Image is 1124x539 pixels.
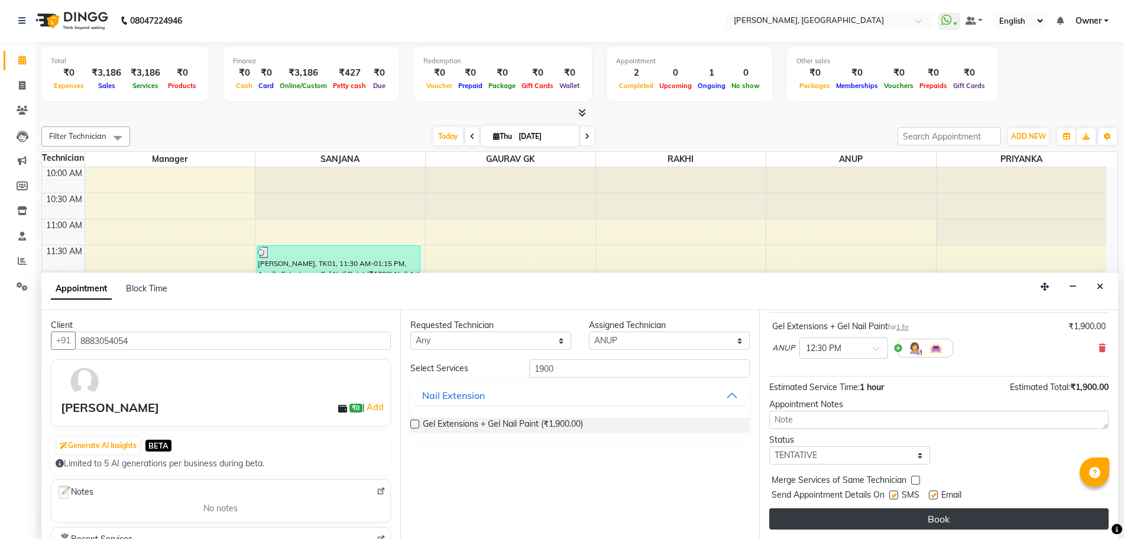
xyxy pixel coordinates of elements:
[772,320,909,333] div: Gel Extensions + Gel Nail Paint
[772,489,885,504] span: Send Appointment Details On
[30,4,111,37] img: logo
[370,82,388,90] span: Due
[369,66,390,80] div: ₹0
[888,323,909,331] small: for
[485,66,519,80] div: ₹0
[423,82,455,90] span: Voucher
[255,66,277,80] div: ₹0
[769,434,930,446] div: Status
[255,82,277,90] span: Card
[950,66,988,80] div: ₹0
[130,4,182,37] b: 08047224946
[349,404,362,413] span: ₹0
[433,127,463,145] span: Today
[233,56,390,66] div: Finance
[455,82,485,90] span: Prepaid
[44,193,85,206] div: 10:30 AM
[833,66,881,80] div: ₹0
[56,485,93,500] span: Notes
[941,489,961,504] span: Email
[1076,15,1102,27] span: Owner
[1010,382,1070,392] span: Estimated Total:
[898,127,1001,145] input: Search Appointment
[423,56,582,66] div: Redemption
[485,82,519,90] span: Package
[277,82,330,90] span: Online/Custom
[51,66,87,80] div: ₹0
[415,385,745,406] button: Nail Extension
[42,152,85,164] div: Technician
[556,82,582,90] span: Wallet
[126,283,167,294] span: Block Time
[796,66,833,80] div: ₹0
[728,66,763,80] div: 0
[796,56,988,66] div: Other sales
[769,508,1109,530] button: Book
[255,152,425,167] span: SANJANA
[57,437,140,454] button: Generate AI Insights
[203,502,238,515] span: No notes
[44,245,85,258] div: 11:30 AM
[145,440,171,451] span: BETA
[51,278,112,300] span: Appointment
[515,128,574,145] input: 2025-09-04
[519,66,556,80] div: ₹0
[426,152,595,167] span: GAURAV GK
[401,362,520,375] div: Select Services
[529,359,750,378] input: Search by service name
[423,66,455,80] div: ₹0
[728,82,763,90] span: No show
[1008,128,1049,145] button: ADD NEW
[1091,278,1109,296] button: Close
[422,388,485,402] div: Nail Extension
[95,82,118,90] span: Sales
[772,474,906,489] span: Merge Services of Same Technician
[796,82,833,90] span: Packages
[881,82,916,90] span: Vouchers
[766,152,936,167] span: ANUP
[410,319,571,332] div: Requested Technician
[695,82,728,90] span: Ongoing
[44,219,85,232] div: 11:00 AM
[929,341,943,355] img: Interior.png
[61,399,159,417] div: [PERSON_NAME]
[950,82,988,90] span: Gift Cards
[490,132,515,141] span: Thu
[44,271,85,284] div: 12:00 PM
[833,82,881,90] span: Memberships
[51,319,391,332] div: Client
[1011,132,1046,141] span: ADD NEW
[455,66,485,80] div: ₹0
[589,319,750,332] div: Assigned Technician
[233,66,255,80] div: ₹0
[616,56,763,66] div: Appointment
[51,56,199,66] div: Total
[85,152,255,167] span: Manager
[916,66,950,80] div: ₹0
[896,323,909,331] span: 1 hr
[916,82,950,90] span: Prepaids
[126,66,165,80] div: ₹3,186
[908,341,922,355] img: Hairdresser.png
[129,82,161,90] span: Services
[769,382,860,392] span: Estimated Service Time:
[695,66,728,80] div: 1
[233,82,255,90] span: Cash
[49,131,106,141] span: Filter Technician
[56,457,386,470] div: Limited to 5 AI generations per business during beta.
[365,400,386,414] a: Add
[556,66,582,80] div: ₹0
[596,152,766,167] span: RAKHI
[902,489,919,504] span: SMS
[769,398,1109,411] div: Appointment Notes
[330,66,369,80] div: ₹427
[423,418,583,433] span: Gel Extensions + Gel Nail Paint (₹1,900.00)
[165,82,199,90] span: Products
[519,82,556,90] span: Gift Cards
[860,382,884,392] span: 1 hour
[44,167,85,180] div: 10:00 AM
[330,82,369,90] span: Petty cash
[937,152,1107,167] span: PRIYANKA
[51,332,76,350] button: +91
[67,365,102,399] img: avatar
